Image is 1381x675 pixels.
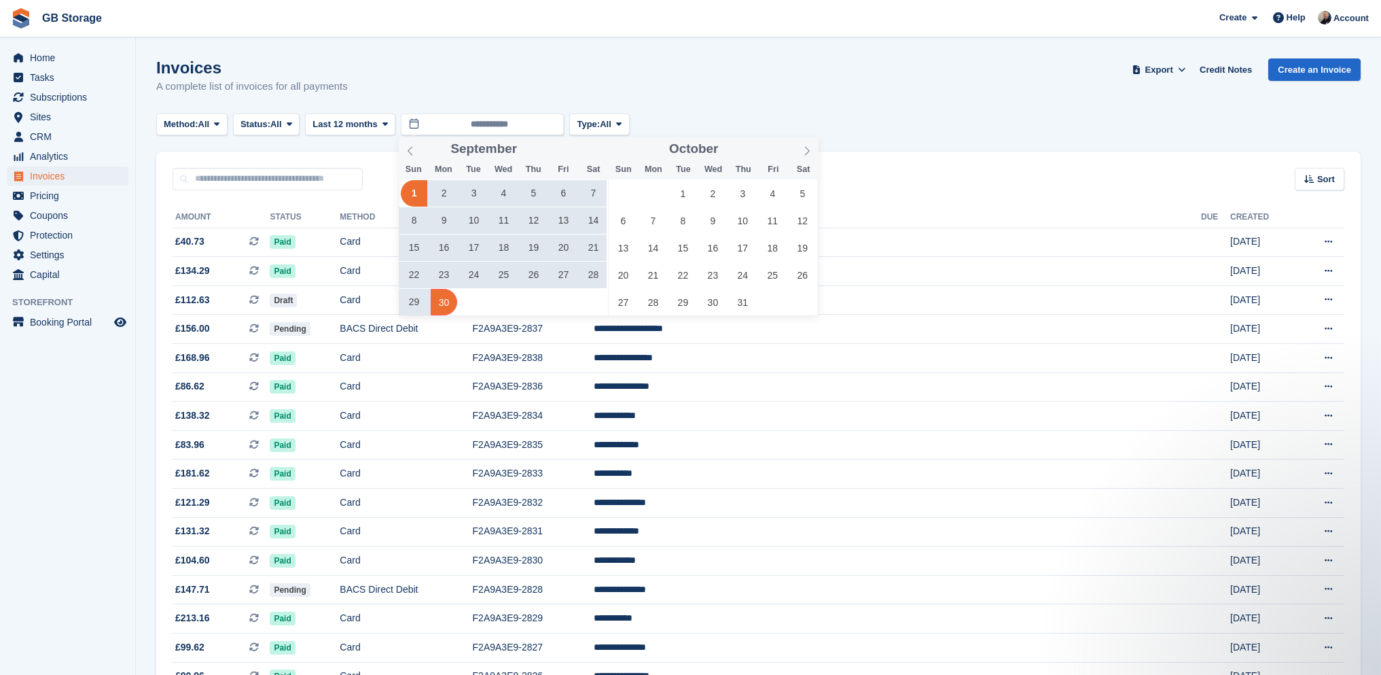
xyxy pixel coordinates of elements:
[175,466,210,481] span: £181.62
[759,180,786,207] span: October 4, 2024
[175,235,204,249] span: £40.73
[1230,430,1296,460] td: [DATE]
[759,207,786,234] span: October 11, 2024
[30,313,111,332] span: Booking Portal
[1219,11,1247,24] span: Create
[340,430,472,460] td: Card
[580,180,607,207] span: September 7, 2024
[610,262,636,288] span: October 20, 2024
[640,235,666,261] span: October 14, 2024
[270,322,310,336] span: Pending
[175,438,204,452] span: £83.96
[30,245,111,264] span: Settings
[112,314,128,330] a: Preview store
[461,235,487,261] span: September 17, 2024
[789,180,816,207] span: October 5, 2024
[609,165,639,174] span: Sun
[759,235,786,261] span: October 18, 2024
[700,207,726,234] span: October 9, 2024
[1287,11,1306,24] span: Help
[577,118,600,131] span: Type:
[340,604,472,634] td: Card
[431,289,457,315] span: September 30, 2024
[473,517,594,547] td: F2A9A3E9-2831
[7,88,128,107] a: menu
[700,180,726,207] span: October 2, 2024
[670,262,696,288] span: October 22, 2024
[548,165,578,174] span: Fri
[473,402,594,431] td: F2A9A3E9-2834
[1230,257,1296,286] td: [DATE]
[7,265,128,284] a: menu
[270,351,295,365] span: Paid
[401,180,427,207] span: September 1, 2024
[580,235,607,261] span: September 21, 2024
[30,88,111,107] span: Subscriptions
[30,265,111,284] span: Capital
[340,489,472,518] td: Card
[473,575,594,604] td: F2A9A3E9-2828
[1230,575,1296,604] td: [DATE]
[473,373,594,402] td: F2A9A3E9-2836
[340,517,472,547] td: Card
[700,262,726,288] span: October 23, 2024
[461,262,487,288] span: September 24, 2024
[7,313,128,332] a: menu
[340,344,472,373] td: Card
[431,207,457,234] span: September 9, 2024
[431,235,457,261] span: September 16, 2024
[270,235,295,249] span: Paid
[488,165,518,174] span: Wed
[473,344,594,373] td: F2A9A3E9-2838
[429,165,459,174] span: Mon
[30,68,111,87] span: Tasks
[270,554,295,568] span: Paid
[240,118,270,131] span: Status:
[1230,344,1296,373] td: [DATE]
[7,127,128,146] a: menu
[7,245,128,264] a: menu
[233,114,300,136] button: Status: All
[490,262,517,288] span: September 25, 2024
[340,634,472,663] td: Card
[730,235,756,261] span: October 17, 2024
[270,207,340,228] th: Status
[12,296,135,309] span: Storefront
[670,180,696,207] span: October 1, 2024
[7,147,128,166] a: menu
[1230,547,1296,576] td: [DATE]
[461,180,487,207] span: September 3, 2024
[594,207,1201,228] th: Customer
[270,641,295,655] span: Paid
[399,165,429,174] span: Sun
[7,167,128,186] a: menu
[1333,12,1369,25] span: Account
[1201,207,1230,228] th: Due
[730,289,756,315] span: October 31, 2024
[550,180,577,207] span: September 6, 2024
[312,118,377,131] span: Last 12 months
[610,207,636,234] span: October 6, 2024
[270,294,297,307] span: Draft
[270,380,295,394] span: Paid
[1230,517,1296,547] td: [DATE]
[600,118,611,131] span: All
[518,165,548,174] span: Thu
[175,496,210,510] span: £121.29
[270,467,295,481] span: Paid
[473,460,594,489] td: F2A9A3E9-2833
[569,114,629,136] button: Type: All
[473,604,594,634] td: F2A9A3E9-2829
[175,524,210,538] span: £131.32
[1230,207,1296,228] th: Created
[550,262,577,288] span: September 27, 2024
[759,262,786,288] span: October 25, 2024
[670,235,696,261] span: October 15, 2024
[1317,173,1335,186] span: Sort
[156,114,228,136] button: Method: All
[473,634,594,663] td: F2A9A3E9-2827
[7,68,128,87] a: menu
[340,460,472,489] td: Card
[270,583,310,597] span: Pending
[580,262,607,288] span: September 28, 2024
